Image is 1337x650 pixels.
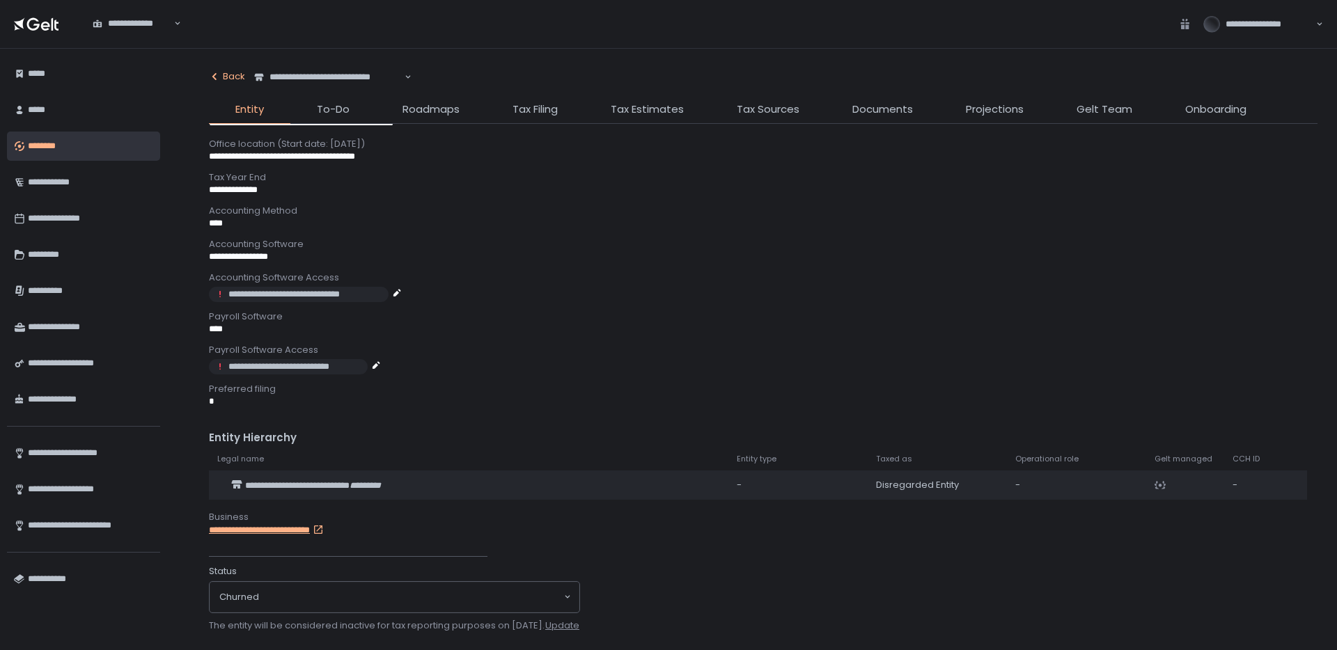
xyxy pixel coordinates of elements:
span: CCH ID [1233,454,1260,464]
div: update [545,619,579,632]
span: Roadmaps [402,102,460,118]
span: Tax Estimates [611,102,684,118]
span: Status [209,565,237,578]
span: Taxed as [876,454,912,464]
div: - [1233,479,1272,491]
div: Tax Year End [209,171,1318,184]
input: Search for option [259,590,563,604]
div: Search for option [245,63,412,92]
span: Documents [852,102,913,118]
span: Tax Sources [737,102,799,118]
div: Search for option [210,582,579,612]
span: Legal name [217,454,264,464]
div: Payroll Software [209,310,1318,323]
span: Entity [235,102,264,118]
button: Back [209,63,245,90]
div: Disregarded Entity [876,479,999,491]
div: Office location (Start date: [DATE]) [209,138,1318,150]
div: Entity Hierarchy [209,430,1318,446]
div: Payroll Software Access [209,344,1318,356]
span: churned [219,591,259,603]
div: Accounting Method [209,205,1318,217]
div: Business [209,511,1318,523]
span: To-Do [317,102,350,118]
div: Accounting Software [209,238,1318,251]
span: Gelt managed [1155,454,1212,464]
span: Entity type [737,454,776,464]
div: Preferred filing [209,383,1318,395]
span: Projections [966,102,1024,118]
div: - [1015,479,1138,491]
span: Onboarding [1185,102,1246,118]
div: Accounting Software Access [209,271,1318,284]
span: Gelt Team [1077,102,1132,118]
span: The entity will be considered inactive for tax reporting purposes on [DATE]. [209,619,580,632]
div: - [737,479,859,491]
button: update [545,619,580,633]
span: Tax Filing [513,102,558,118]
input: Search for option [172,17,173,31]
div: Back [209,70,245,83]
div: Search for option [84,9,181,38]
span: Operational role [1015,454,1079,464]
